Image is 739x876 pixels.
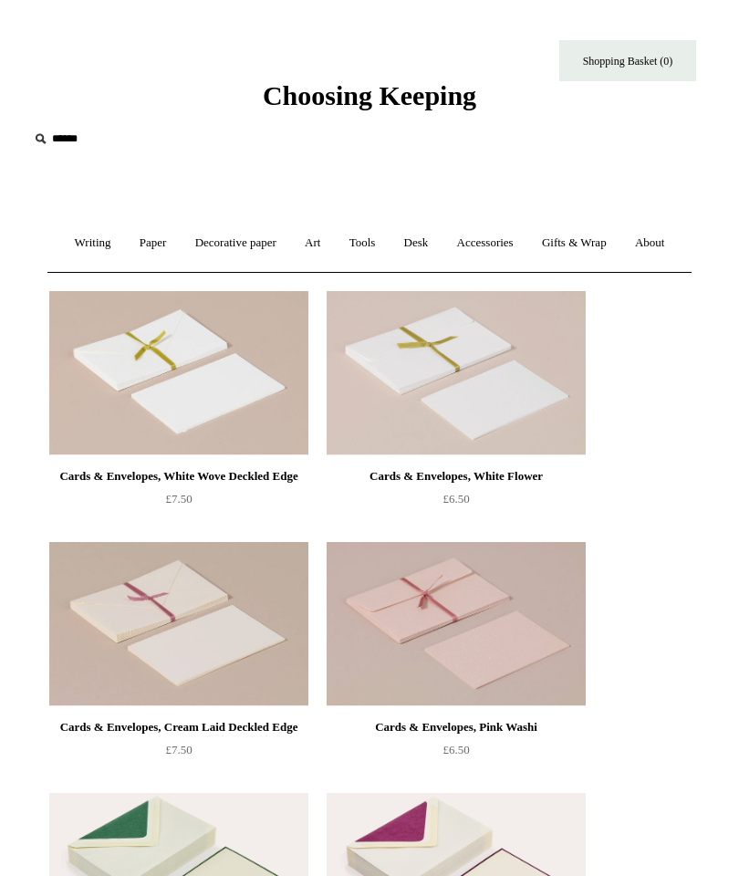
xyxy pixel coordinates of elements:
img: Cards & Envelopes, White Wove Deckled Edge [49,291,308,455]
a: Cards & Envelopes, Cream Laid Deckled Edge Cards & Envelopes, Cream Laid Deckled Edge [49,542,308,706]
img: Cards & Envelopes, Cream Laid Deckled Edge [49,542,308,706]
a: Tools [337,219,389,267]
a: Gifts & Wrap [529,219,619,267]
span: Choosing Keeping [263,80,476,110]
div: Cards & Envelopes, Pink Washi [331,716,581,738]
a: About [622,219,678,267]
a: Desk [391,219,442,267]
div: Cards & Envelopes, Cream Laid Deckled Edge [54,716,304,738]
a: Cards & Envelopes, White Wove Deckled Edge £7.50 [49,465,308,540]
a: Cards & Envelopes, Cream Laid Deckled Edge £7.50 [49,716,308,791]
span: £6.50 [442,492,469,506]
a: Art [292,219,333,267]
a: Choosing Keeping [263,95,476,108]
a: Cards & Envelopes, White Flower £6.50 [327,465,586,540]
a: Cards & Envelopes, Pink Washi £6.50 [327,716,586,791]
span: £7.50 [165,743,192,756]
span: £7.50 [165,492,192,506]
span: £6.50 [442,743,469,756]
a: Shopping Basket (0) [559,40,696,81]
div: Cards & Envelopes, White Wove Deckled Edge [54,465,304,487]
a: Cards & Envelopes, White Flower Cards & Envelopes, White Flower [327,291,586,455]
div: Cards & Envelopes, White Flower [331,465,581,487]
img: Cards & Envelopes, White Flower [327,291,586,455]
a: Writing [62,219,124,267]
a: Cards & Envelopes, Pink Washi Cards & Envelopes, Pink Washi [327,542,586,706]
a: Paper [127,219,180,267]
a: Cards & Envelopes, White Wove Deckled Edge Cards & Envelopes, White Wove Deckled Edge [49,291,308,455]
img: Cards & Envelopes, Pink Washi [327,542,586,706]
a: Accessories [444,219,526,267]
a: Decorative paper [182,219,289,267]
